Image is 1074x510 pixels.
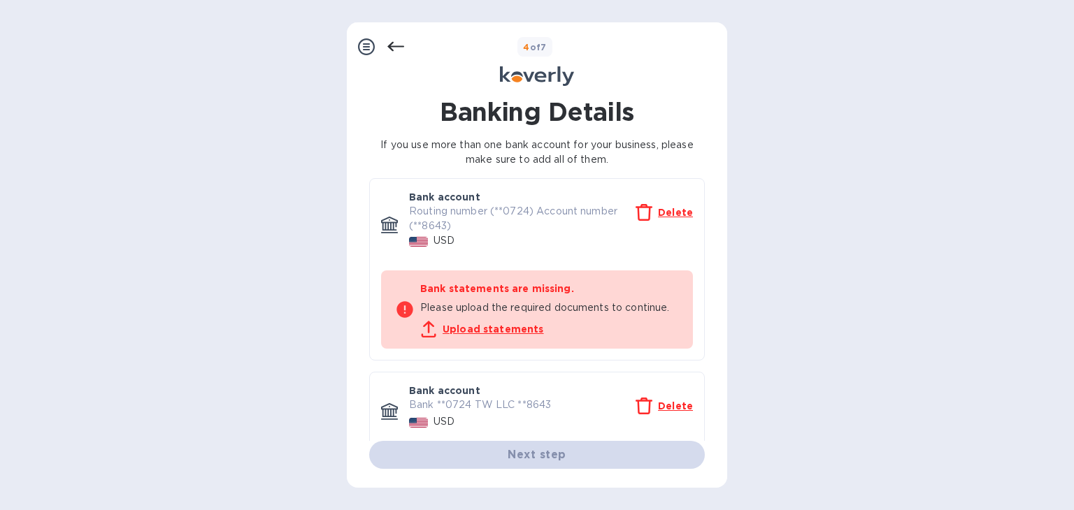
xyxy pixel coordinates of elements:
[434,233,454,248] p: USD
[409,398,636,412] p: Bank **0724 TW LLC **8643
[443,323,544,335] u: Upload statements
[409,190,480,204] p: Bank account
[434,414,454,429] p: USD
[658,207,693,218] u: Delete
[409,204,636,233] p: Routing number (**0724) Account number (**8643)
[369,97,705,126] h1: Banking Details
[409,384,480,398] p: Bank account
[523,42,547,52] b: of 7
[523,42,529,52] span: 4
[420,300,679,315] p: Please upload the required documents to continue.
[409,418,428,428] img: USD
[420,283,574,294] b: Bank statements are missing.
[369,138,705,167] p: If you use more than one bank account for your business, please make sure to add all of them.
[409,237,428,247] img: USD
[658,400,693,411] u: Delete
